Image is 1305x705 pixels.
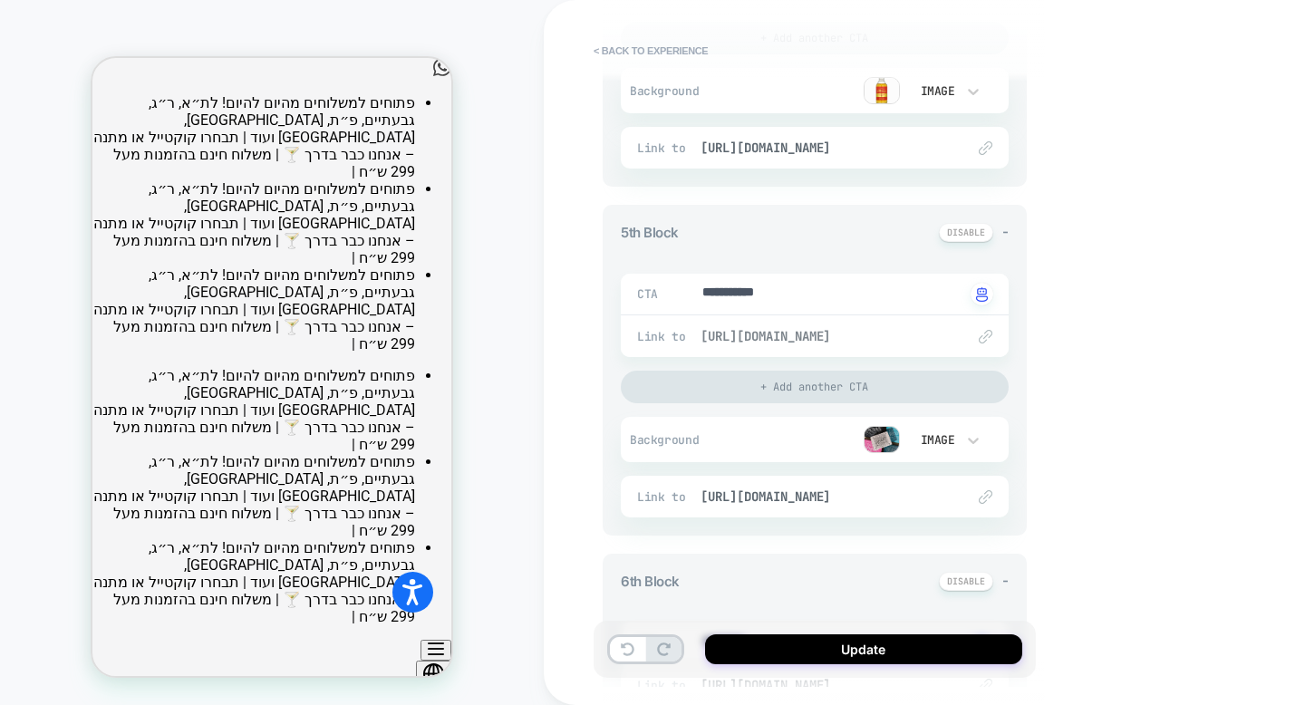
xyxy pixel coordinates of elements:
span: Link to [637,489,691,505]
span: Background [630,432,720,448]
div: Image [917,432,955,448]
img: edit [979,330,992,343]
img: preview [864,426,900,453]
div: + Add another CTA [621,371,1009,403]
img: preview [864,77,900,104]
button: Menu [328,582,359,603]
span: CTA [637,286,660,302]
span: Link to [637,140,691,156]
img: edit [979,141,992,155]
button: < Back to experience [585,36,717,65]
span: Link to [637,329,691,344]
img: edit [979,490,992,504]
span: 6th Block [621,573,680,590]
span: [URL][DOMAIN_NAME] [701,140,947,156]
span: [URL][DOMAIN_NAME] [701,488,947,505]
span: - [1002,223,1009,240]
button: Update [705,634,1022,664]
span: [URL][DOMAIN_NAME] [701,328,947,344]
div: + Add another CTA [621,22,1009,54]
div: Image [917,83,955,99]
img: edit with ai [976,287,988,302]
span: 5th Block [621,224,679,241]
span: - [1002,572,1009,589]
span: Background [630,83,720,99]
